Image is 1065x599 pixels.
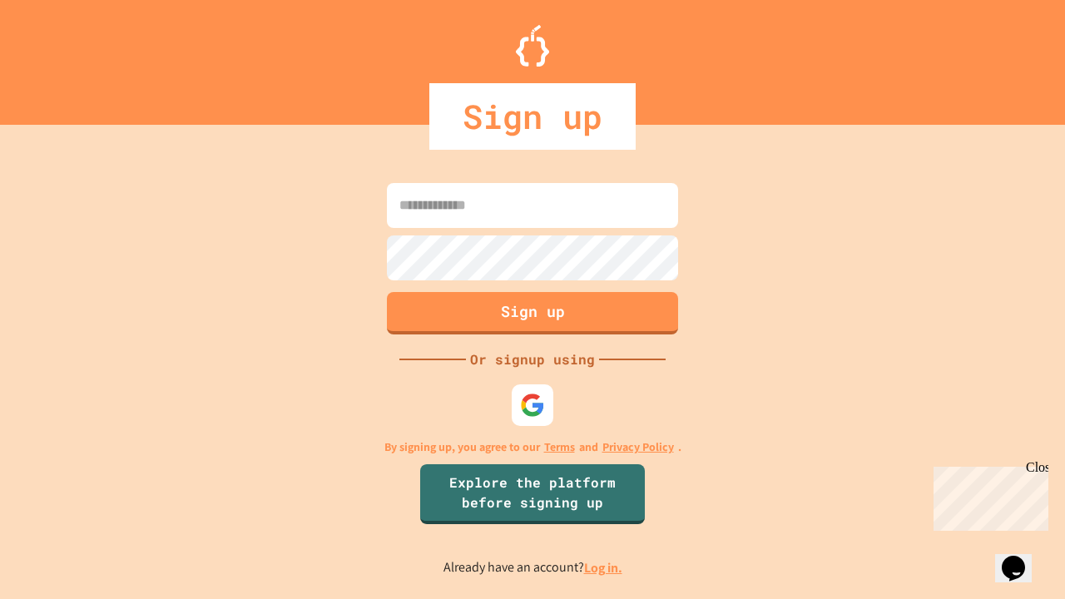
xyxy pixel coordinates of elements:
[602,438,674,456] a: Privacy Policy
[466,349,599,369] div: Or signup using
[429,83,636,150] div: Sign up
[7,7,115,106] div: Chat with us now!Close
[443,557,622,578] p: Already have an account?
[520,393,545,418] img: google-icon.svg
[420,464,645,524] a: Explore the platform before signing up
[995,532,1048,582] iframe: chat widget
[584,559,622,577] a: Log in.
[927,460,1048,531] iframe: chat widget
[516,25,549,67] img: Logo.svg
[384,438,681,456] p: By signing up, you agree to our and .
[544,438,575,456] a: Terms
[387,292,678,334] button: Sign up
